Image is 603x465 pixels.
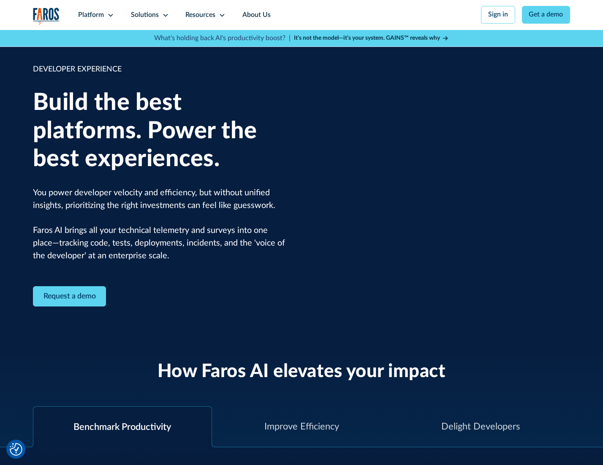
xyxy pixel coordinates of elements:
div: Resources [185,10,215,20]
button: Cookie Settings [10,443,22,456]
div: Improve Efficiency [264,420,339,434]
p: You power developer velocity and efficiency, but without unified insights, prioritizing the right... [33,187,289,263]
a: Get a demo [522,6,570,24]
div: Solutions [131,10,159,20]
div: Delight Developers [441,420,520,434]
h2: How Faros AI elevates your impact [158,361,446,383]
strong: It’s not the model—it’s your system. GAINS™ reveals why [294,35,440,41]
div: Benchmark Productivity [73,420,171,434]
h1: Build the best platforms. Power the best experiences. [33,89,289,173]
a: home [33,8,60,25]
div: DEVELOPER EXPERIENCE [33,64,289,75]
div: Platform [78,10,104,20]
a: Sign in [481,6,515,24]
img: Logo of the analytics and reporting company Faros. [33,8,60,25]
img: Revisit consent button [10,443,22,456]
a: It’s not the model—it’s your system. GAINS™ reveals why [294,34,449,43]
a: Contact Modal [33,286,106,307]
p: What's holding back AI's productivity boost? | [154,33,291,44]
